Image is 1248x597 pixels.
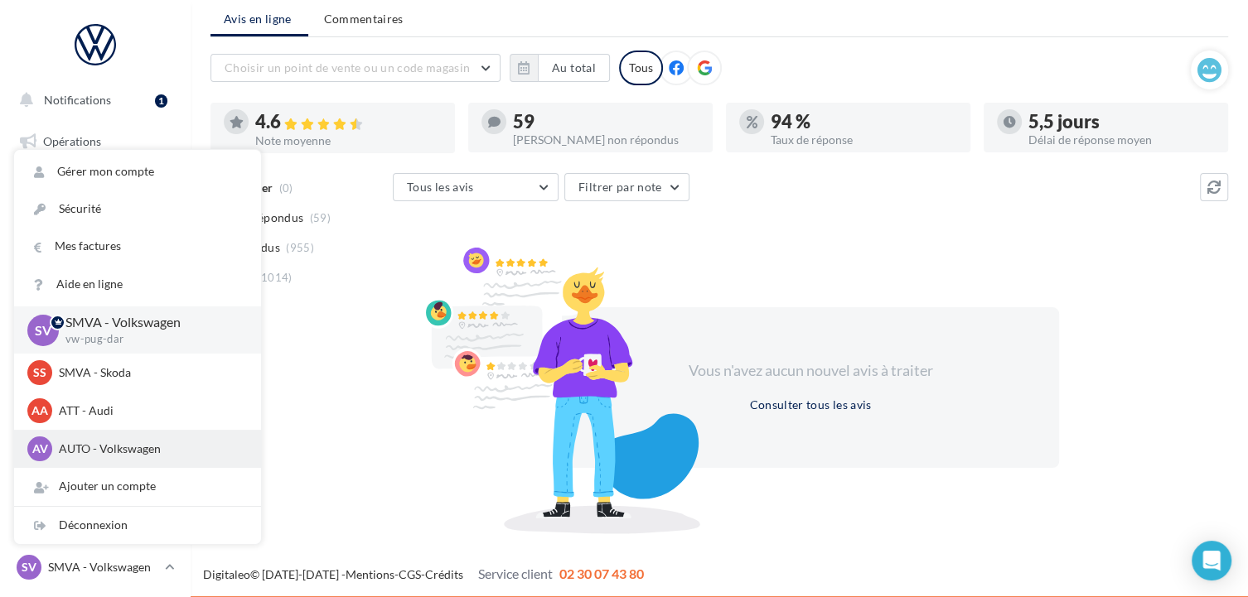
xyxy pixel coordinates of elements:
[743,395,878,415] button: Consulter tous les avis
[559,566,644,581] span: 02 30 07 43 80
[14,468,261,505] div: Ajouter un compte
[255,135,442,147] div: Note moyenne
[10,373,181,407] a: Calendrier
[1192,541,1231,580] div: Open Intercom Messenger
[31,402,48,419] span: AA
[14,507,261,544] div: Déconnexion
[10,208,181,243] a: Visibilité en ligne
[513,134,699,146] div: [PERSON_NAME] non répondus
[65,313,235,332] p: SMVA - Volkswagen
[48,559,158,575] p: SMVA - Volkswagen
[203,567,250,581] a: Digitaleo
[14,153,261,190] a: Gérer mon compte
[10,290,181,325] a: Contacts
[13,551,177,583] a: SV SMVA - Volkswagen
[33,364,46,381] span: SS
[10,331,181,366] a: Médiathèque
[407,180,474,194] span: Tous les avis
[14,190,261,228] a: Sécurité
[65,332,235,347] p: vw-pug-dar
[478,566,553,581] span: Service client
[59,364,241,381] p: SMVA - Skoda
[10,124,181,159] a: Opérations
[1028,113,1215,131] div: 5,5 jours
[399,567,421,581] a: CGS
[10,413,181,462] a: ASSETS PERSONNALISABLES
[310,211,331,224] span: (59)
[510,54,610,82] button: Au total
[1028,134,1215,146] div: Délai de réponse moyen
[14,228,261,265] a: Mes factures
[258,271,293,284] span: (1014)
[32,441,48,457] span: AV
[286,241,314,254] span: (955)
[346,567,394,581] a: Mentions
[22,559,36,575] span: SV
[771,113,957,131] div: 94 %
[43,134,101,148] span: Opérations
[210,54,501,82] button: Choisir un point de vente ou un code magasin
[59,402,241,419] p: ATT - Audi
[538,54,610,82] button: Au total
[226,209,303,226] span: Non répondus
[10,165,181,200] a: Boîte de réception
[10,83,174,118] button: Notifications 1
[425,567,463,581] a: Crédits
[324,11,404,27] span: Commentaires
[203,567,644,581] span: © [DATE]-[DATE] - - -
[10,249,181,284] a: Campagnes
[59,441,241,457] p: AUTO - Volkswagen
[619,51,663,85] div: Tous
[564,173,689,201] button: Filtrer par note
[44,93,111,107] span: Notifications
[155,94,167,108] div: 1
[513,113,699,131] div: 59
[668,360,953,382] div: Vous n'avez aucun nouvel avis à traiter
[35,320,51,339] span: SV
[393,173,559,201] button: Tous les avis
[14,266,261,303] a: Aide en ligne
[255,113,442,132] div: 4.6
[771,134,957,146] div: Taux de réponse
[225,60,470,75] span: Choisir un point de vente ou un code magasin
